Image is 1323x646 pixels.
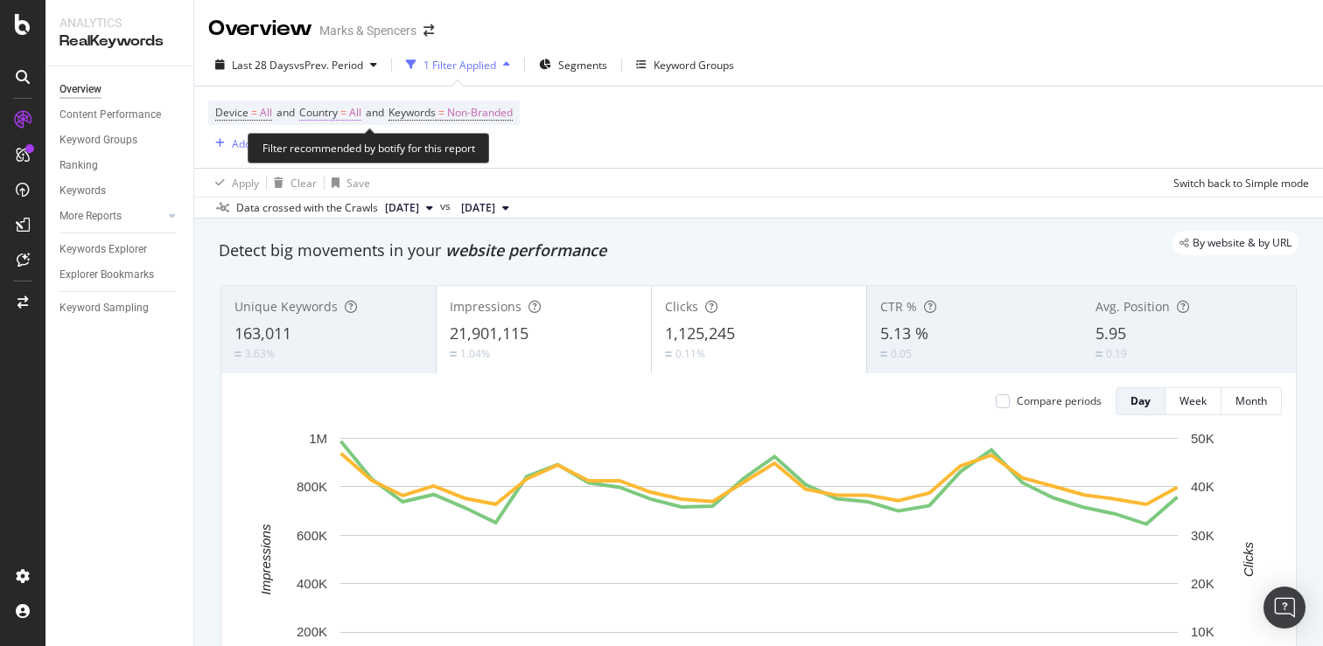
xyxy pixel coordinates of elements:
[1221,387,1282,415] button: Month
[1191,576,1214,591] text: 20K
[366,105,384,120] span: and
[59,240,181,259] a: Keywords Explorer
[248,133,490,163] div: Filter recommended by botify for this report
[1130,393,1151,408] div: Day
[1191,528,1214,543] text: 30K
[1263,587,1305,629] div: Open Intercom Messenger
[290,176,317,191] div: Clear
[665,323,735,344] span: 1,125,245
[1191,431,1214,446] text: 50K
[208,133,278,154] button: Add Filter
[299,105,338,120] span: Country
[1095,351,1102,357] img: Equal
[59,207,164,226] a: More Reports
[59,31,179,52] div: RealKeywords
[297,479,327,494] text: 800K
[891,346,912,361] div: 0.05
[59,14,179,31] div: Analytics
[665,298,698,315] span: Clicks
[232,176,259,191] div: Apply
[1106,346,1127,361] div: 0.19
[675,346,705,361] div: 0.11%
[1179,393,1207,408] div: Week
[423,58,496,73] div: 1 Filter Applied
[399,51,517,79] button: 1 Filter Applied
[59,266,181,284] a: Explorer Bookmarks
[297,624,327,639] text: 200K
[423,24,434,37] div: arrow-right-arrow-left
[1116,387,1165,415] button: Day
[260,101,272,125] span: All
[388,105,436,120] span: Keywords
[215,105,248,120] span: Device
[440,198,454,214] span: vs
[59,240,147,259] div: Keywords Explorer
[349,101,361,125] span: All
[59,182,106,200] div: Keywords
[378,198,440,219] button: [DATE]
[532,51,614,79] button: Segments
[1017,393,1102,408] div: Compare periods
[297,528,327,543] text: 600K
[1235,393,1267,408] div: Month
[297,576,327,591] text: 400K
[59,106,161,124] div: Content Performance
[59,207,122,226] div: More Reports
[438,105,444,120] span: =
[460,346,490,361] div: 1.04%
[59,131,137,149] div: Keyword Groups
[1173,176,1309,191] div: Switch back to Simple mode
[1191,624,1214,639] text: 10K
[558,58,607,73] span: Segments
[234,323,291,344] span: 163,011
[385,200,419,216] span: 2025 Oct. 11th
[346,176,370,191] div: Save
[450,323,528,344] span: 21,901,115
[59,299,181,317] a: Keyword Sampling
[251,105,257,120] span: =
[1165,387,1221,415] button: Week
[1172,231,1298,255] div: legacy label
[258,524,273,594] text: Impressions
[59,131,181,149] a: Keyword Groups
[232,136,278,151] div: Add Filter
[1095,298,1170,315] span: Avg. Position
[1241,541,1256,576] text: Clicks
[234,298,338,315] span: Unique Keywords
[880,323,928,344] span: 5.13 %
[59,80,101,99] div: Overview
[245,346,275,361] div: 3.63%
[454,198,516,219] button: [DATE]
[59,299,149,317] div: Keyword Sampling
[880,351,887,357] img: Equal
[267,169,317,197] button: Clear
[59,156,181,175] a: Ranking
[208,51,384,79] button: Last 28 DaysvsPrev. Period
[461,200,495,216] span: 2025 Sep. 13th
[208,14,312,44] div: Overview
[1193,238,1291,248] span: By website & by URL
[1095,323,1126,344] span: 5.95
[654,58,734,73] div: Keyword Groups
[59,106,181,124] a: Content Performance
[340,105,346,120] span: =
[629,51,741,79] button: Keyword Groups
[232,58,294,73] span: Last 28 Days
[59,156,98,175] div: Ranking
[319,22,416,39] div: Marks & Spencers
[309,431,327,446] text: 1M
[325,169,370,197] button: Save
[294,58,363,73] span: vs Prev. Period
[1166,169,1309,197] button: Switch back to Simple mode
[59,266,154,284] div: Explorer Bookmarks
[234,351,241,357] img: Equal
[276,105,295,120] span: and
[450,351,457,357] img: Equal
[208,169,259,197] button: Apply
[1191,479,1214,494] text: 40K
[236,200,378,216] div: Data crossed with the Crawls
[447,101,513,125] span: Non-Branded
[665,351,672,357] img: Equal
[450,298,521,315] span: Impressions
[59,80,181,99] a: Overview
